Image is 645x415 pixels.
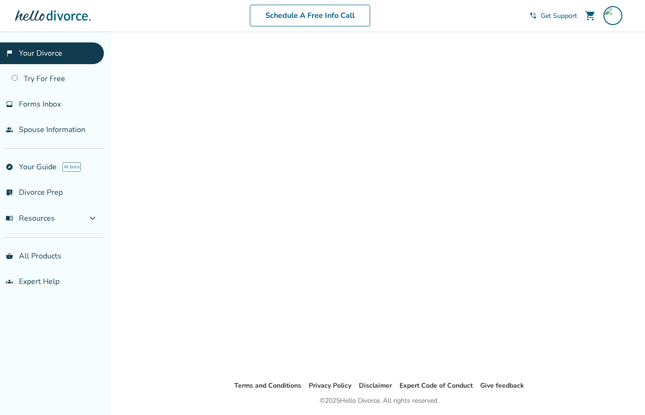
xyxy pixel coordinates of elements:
a: Terms and Conditions [234,381,301,390]
li: Disclaimer [359,380,392,391]
a: Schedule A Free Info Call [250,5,370,26]
span: menu_book [6,215,13,222]
span: Forms Inbox [19,99,61,109]
span: inbox [6,100,13,108]
span: shopping_cart [585,10,596,21]
span: shopping_basket [6,252,13,260]
img: jmarino949@gmail.com [603,6,622,25]
span: Get Support [541,11,577,20]
span: explore [6,163,13,171]
a: Privacy Policy [309,381,351,390]
span: groups [6,278,13,285]
span: people [6,126,13,133]
span: expand_more [87,213,98,224]
span: AI beta [62,162,81,172]
a: phone_in_talkGet Support [529,11,577,20]
span: flag_2 [6,50,13,57]
span: list_alt_check [6,189,13,196]
div: © 2025 Hello Divorce. All rights reserved. [320,395,439,407]
span: phone_in_talk [529,12,537,19]
span: Resources [6,213,55,224]
a: Expert Code of Conduct [399,381,473,390]
li: Give feedback [480,380,524,391]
